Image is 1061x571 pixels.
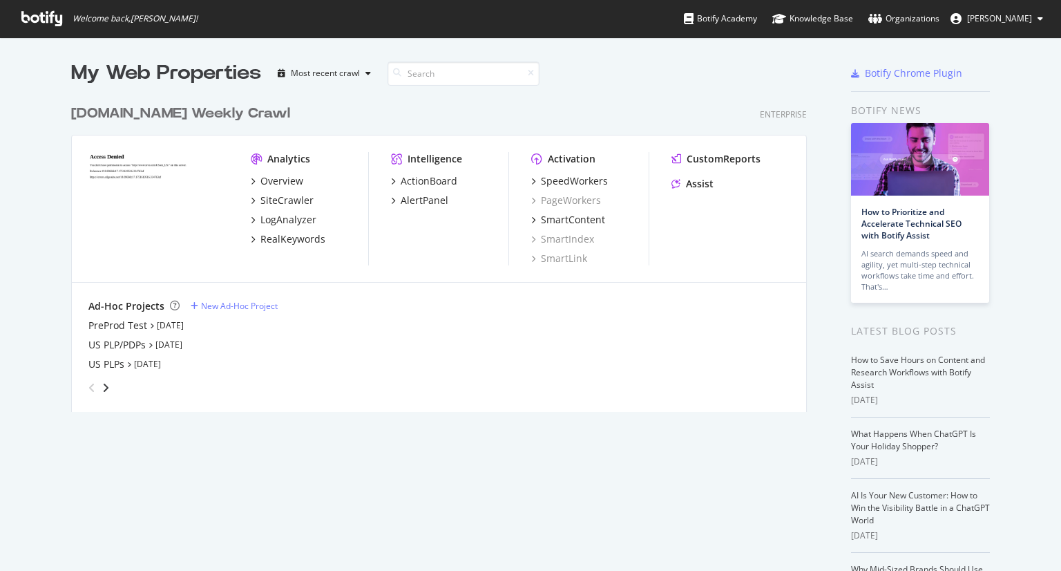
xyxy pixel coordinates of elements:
[851,123,989,196] img: How to Prioritize and Accelerate Technical SEO with Botify Assist
[291,69,360,77] div: Most recent crawl
[260,174,303,188] div: Overview
[391,174,457,188] a: ActionBoard
[251,232,325,246] a: RealKeywords
[191,300,278,312] a: New Ad-Hoc Project
[548,152,595,166] div: Activation
[531,252,587,265] a: SmartLink
[388,62,539,86] input: Search
[531,213,605,227] a: SmartContent
[686,177,714,191] div: Assist
[272,62,376,84] button: Most recent crawl
[967,12,1032,24] span: Clint Spaulding
[851,456,990,468] div: [DATE]
[939,8,1054,30] button: [PERSON_NAME]
[531,174,608,188] a: SpeedWorkers
[71,104,290,124] div: [DOMAIN_NAME] Weekly Crawl
[861,248,979,292] div: AI search demands speed and agility, yet multi-step technical workflows take time and effort. Tha...
[684,12,757,26] div: Botify Academy
[88,319,147,333] a: PreProd Test
[851,66,962,80] a: Botify Chrome Plugin
[134,358,161,370] a: [DATE]
[408,152,462,166] div: Intelligence
[851,103,990,118] div: Botify news
[401,174,457,188] div: ActionBoard
[73,13,198,24] span: Welcome back, [PERSON_NAME] !
[401,194,448,207] div: AlertPanel
[251,174,303,188] a: Overview
[851,530,990,542] div: [DATE]
[851,324,990,339] div: Latest Blog Posts
[772,12,853,26] div: Knowledge Base
[861,206,962,241] a: How to Prioritize and Accelerate Technical SEO with Botify Assist
[201,300,278,312] div: New Ad-Hoc Project
[88,357,124,371] a: US PLPs
[671,177,714,191] a: Assist
[760,109,807,120] div: Enterprise
[391,194,448,207] a: AlertPanel
[260,232,325,246] div: RealKeywords
[101,381,111,395] div: angle-right
[541,213,605,227] div: SmartContent
[71,87,818,412] div: grid
[251,213,316,227] a: LogAnalyzer
[88,338,146,352] a: US PLP/PDPs
[155,339,182,350] a: [DATE]
[88,152,229,264] img: Levi.com
[865,66,962,80] div: Botify Chrome Plugin
[267,152,310,166] div: Analytics
[541,174,608,188] div: SpeedWorkers
[251,194,314,207] a: SiteCrawler
[671,152,761,166] a: CustomReports
[531,232,594,246] a: SmartIndex
[851,394,990,406] div: [DATE]
[531,194,601,207] a: PageWorkers
[868,12,939,26] div: Organizations
[83,377,101,399] div: angle-left
[687,152,761,166] div: CustomReports
[851,354,985,391] a: How to Save Hours on Content and Research Workflows with Botify Assist
[71,59,261,87] div: My Web Properties
[851,428,976,452] a: What Happens When ChatGPT Is Your Holiday Shopper?
[157,319,184,331] a: [DATE]
[71,104,296,124] a: [DOMAIN_NAME] Weekly Crawl
[88,299,164,313] div: Ad-Hoc Projects
[260,213,316,227] div: LogAnalyzer
[260,194,314,207] div: SiteCrawler
[851,489,990,526] a: AI Is Your New Customer: How to Win the Visibility Battle in a ChatGPT World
